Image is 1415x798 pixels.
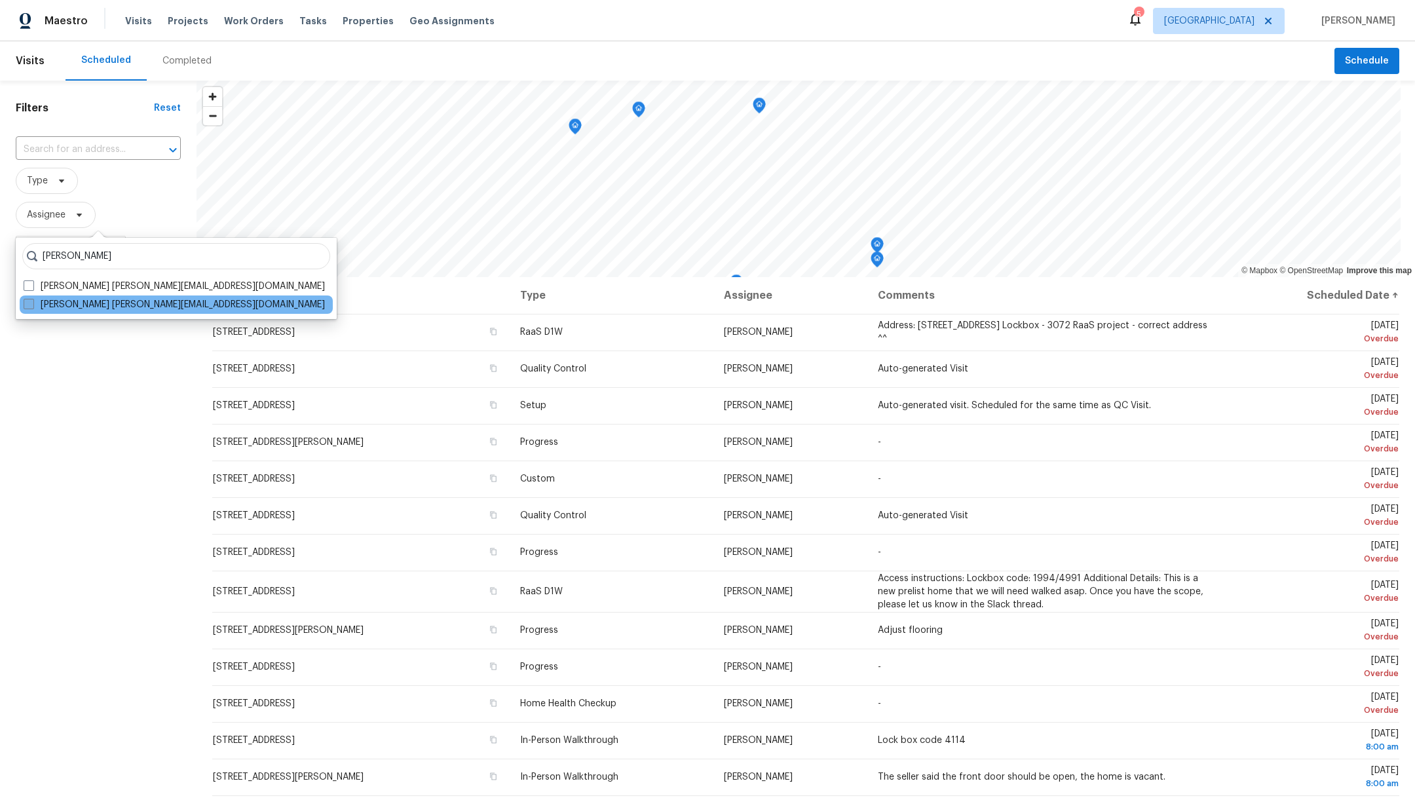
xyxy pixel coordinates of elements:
[1234,516,1399,529] div: Overdue
[1234,777,1399,790] div: 8:00 am
[878,474,881,484] span: -
[724,587,793,596] span: [PERSON_NAME]
[1279,266,1343,275] a: OpenStreetMap
[164,141,182,159] button: Open
[81,54,131,67] div: Scheduled
[878,699,881,708] span: -
[520,364,586,373] span: Quality Control
[724,736,793,745] span: [PERSON_NAME]
[487,697,499,709] button: Copy Address
[1345,53,1389,69] span: Schedule
[203,87,222,106] span: Zoom in
[724,328,793,337] span: [PERSON_NAME]
[203,107,222,125] span: Zoom out
[168,14,208,28] span: Projects
[1234,332,1399,345] div: Overdue
[213,438,364,447] span: [STREET_ADDRESS][PERSON_NAME]
[1164,14,1255,28] span: [GEOGRAPHIC_DATA]
[24,280,325,293] label: [PERSON_NAME] [PERSON_NAME][EMAIL_ADDRESS][DOMAIN_NAME]
[1234,369,1399,382] div: Overdue
[487,399,499,411] button: Copy Address
[1223,277,1399,314] th: Scheduled Date ↑
[724,662,793,672] span: [PERSON_NAME]
[1234,394,1399,419] span: [DATE]
[203,106,222,125] button: Zoom out
[878,401,1151,410] span: Auto-generated visit. Scheduled for the same time as QC Visit.
[871,252,884,272] div: Map marker
[1234,693,1399,717] span: [DATE]
[520,662,558,672] span: Progress
[713,277,867,314] th: Assignee
[487,624,499,636] button: Copy Address
[724,548,793,557] span: [PERSON_NAME]
[1234,479,1399,492] div: Overdue
[213,587,295,596] span: [STREET_ADDRESS]
[724,438,793,447] span: [PERSON_NAME]
[510,277,714,314] th: Type
[520,736,618,745] span: In-Person Walkthrough
[487,546,499,558] button: Copy Address
[16,140,144,160] input: Search for an address...
[224,14,284,28] span: Work Orders
[1234,504,1399,529] span: [DATE]
[1234,442,1399,455] div: Overdue
[16,102,154,115] h1: Filters
[520,401,546,410] span: Setup
[213,736,295,745] span: [STREET_ADDRESS]
[1234,431,1399,455] span: [DATE]
[878,438,881,447] span: -
[753,98,766,118] div: Map marker
[520,511,586,520] span: Quality Control
[1234,468,1399,492] span: [DATE]
[878,321,1207,343] span: Address: [STREET_ADDRESS] Lockbox - 3072 RaaS project - correct address ^^
[213,662,295,672] span: [STREET_ADDRESS]
[213,401,295,410] span: [STREET_ADDRESS]
[1234,580,1399,605] span: [DATE]
[1234,704,1399,717] div: Overdue
[520,548,558,557] span: Progress
[45,14,88,28] span: Maestro
[16,47,45,75] span: Visits
[1316,14,1395,28] span: [PERSON_NAME]
[520,626,558,635] span: Progress
[1234,592,1399,605] div: Overdue
[724,511,793,520] span: [PERSON_NAME]
[730,275,743,295] div: Map marker
[197,81,1401,277] canvas: Map
[1234,729,1399,753] span: [DATE]
[343,14,394,28] span: Properties
[213,699,295,708] span: [STREET_ADDRESS]
[520,772,618,782] span: In-Person Walkthrough
[213,772,364,782] span: [STREET_ADDRESS][PERSON_NAME]
[213,474,295,484] span: [STREET_ADDRESS]
[724,772,793,782] span: [PERSON_NAME]
[24,298,325,311] label: [PERSON_NAME] [PERSON_NAME][EMAIL_ADDRESS][DOMAIN_NAME]
[1234,656,1399,680] span: [DATE]
[27,174,48,187] span: Type
[1234,358,1399,382] span: [DATE]
[867,277,1224,314] th: Comments
[878,511,968,520] span: Auto-generated Visit
[487,436,499,447] button: Copy Address
[1234,541,1399,565] span: [DATE]
[1241,266,1277,275] a: Mapbox
[724,626,793,635] span: [PERSON_NAME]
[878,736,966,745] span: Lock box code 4114
[878,364,968,373] span: Auto-generated Visit
[724,474,793,484] span: [PERSON_NAME]
[154,102,181,115] div: Reset
[520,438,558,447] span: Progress
[1234,630,1399,643] div: Overdue
[1234,766,1399,790] span: [DATE]
[724,699,793,708] span: [PERSON_NAME]
[724,364,793,373] span: [PERSON_NAME]
[724,401,793,410] span: [PERSON_NAME]
[487,585,499,597] button: Copy Address
[487,472,499,484] button: Copy Address
[213,626,364,635] span: [STREET_ADDRESS][PERSON_NAME]
[487,770,499,782] button: Copy Address
[162,54,212,67] div: Completed
[871,237,884,257] div: Map marker
[487,660,499,672] button: Copy Address
[487,326,499,337] button: Copy Address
